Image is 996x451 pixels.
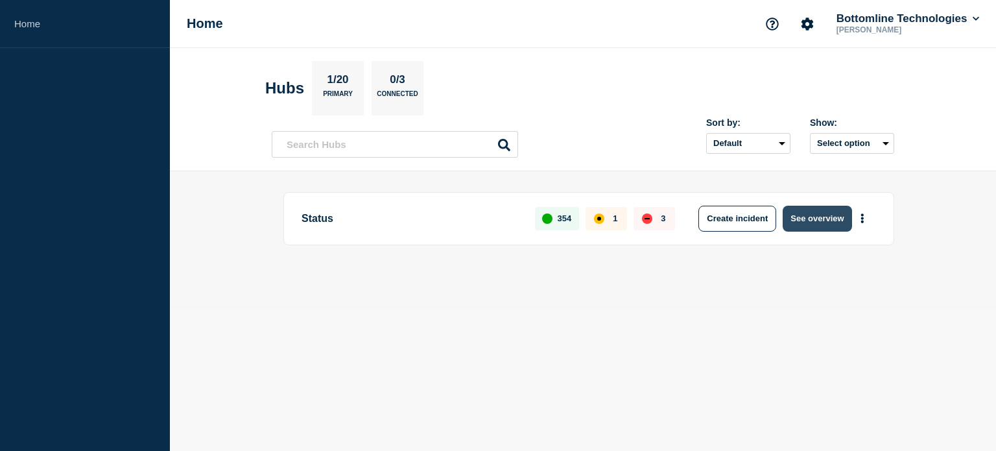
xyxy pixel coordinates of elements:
[558,213,572,223] p: 354
[377,90,418,104] p: Connected
[385,73,410,90] p: 0/3
[706,133,790,154] select: Sort by
[794,10,821,38] button: Account settings
[854,206,871,230] button: More actions
[834,25,969,34] p: [PERSON_NAME]
[265,79,304,97] h2: Hubs
[323,90,353,104] p: Primary
[810,133,894,154] button: Select option
[272,131,518,158] input: Search Hubs
[783,206,851,232] button: See overview
[302,206,520,232] p: Status
[642,213,652,224] div: down
[542,213,552,224] div: up
[187,16,223,31] h1: Home
[661,213,665,223] p: 3
[834,12,982,25] button: Bottomline Technologies
[322,73,353,90] p: 1/20
[698,206,776,232] button: Create incident
[810,117,894,128] div: Show:
[613,213,617,223] p: 1
[594,213,604,224] div: affected
[759,10,786,38] button: Support
[706,117,790,128] div: Sort by:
